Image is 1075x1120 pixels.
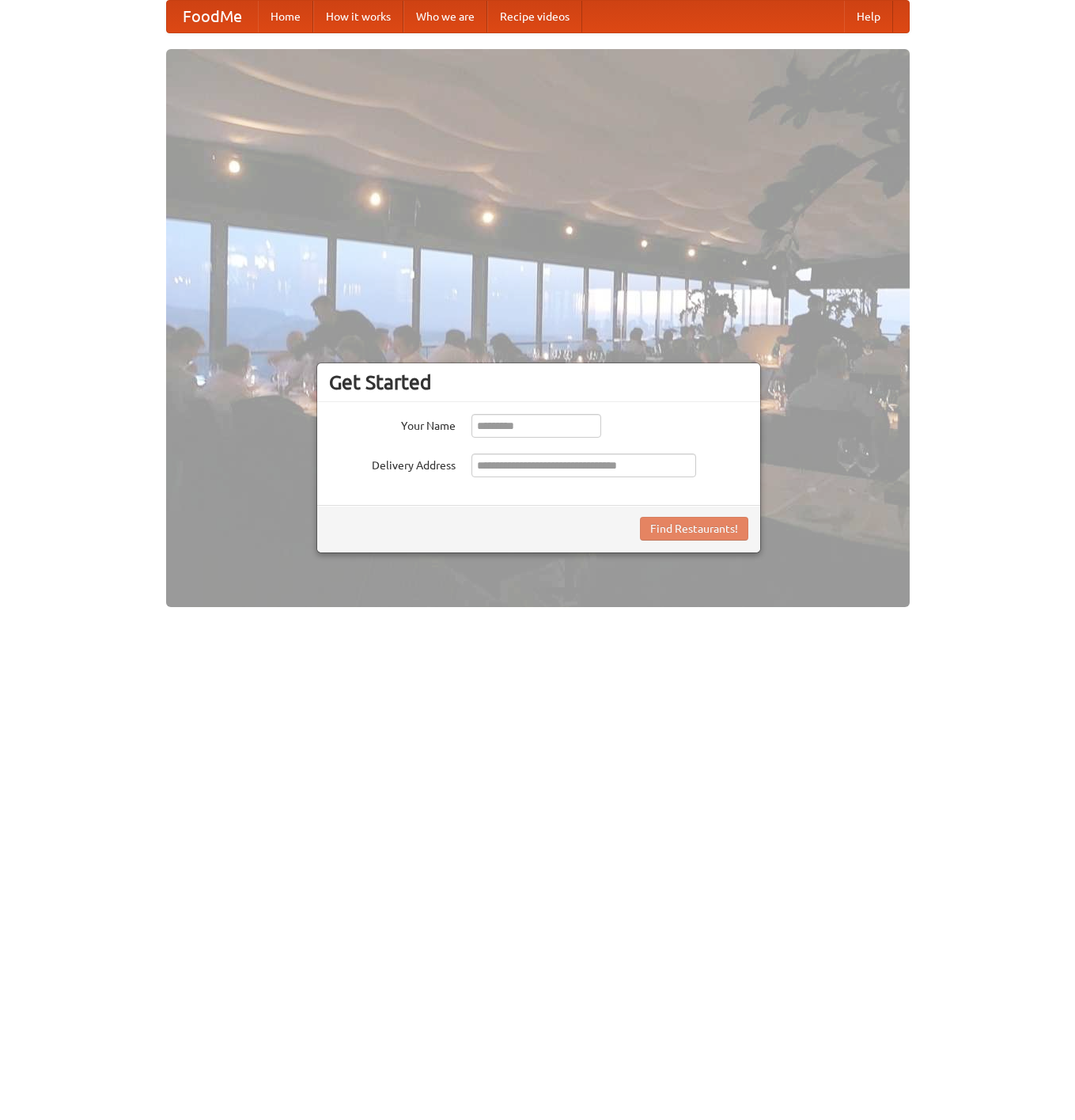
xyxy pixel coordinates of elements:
[844,1,893,32] a: Help
[329,414,456,434] label: Your Name
[403,1,487,32] a: Who we are
[167,1,258,32] a: FoodMe
[640,517,748,541] button: Find Restaurants!
[329,454,456,473] label: Delivery Address
[313,1,403,32] a: How it works
[258,1,313,32] a: Home
[329,370,748,394] h3: Get Started
[487,1,582,32] a: Recipe videos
